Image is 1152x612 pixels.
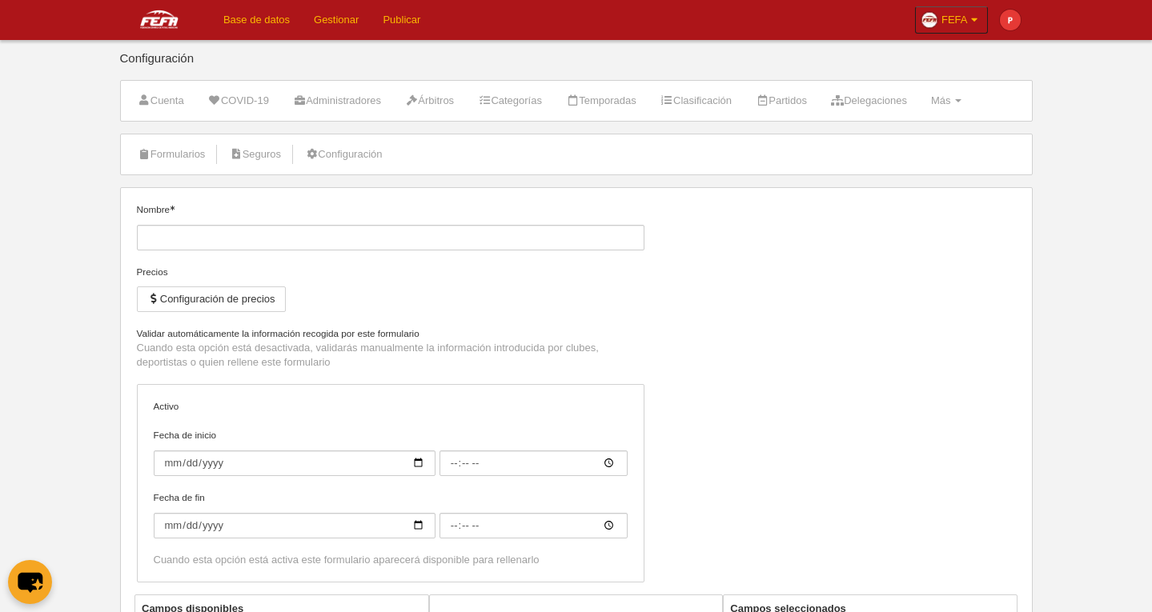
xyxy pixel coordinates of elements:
a: Más [922,89,970,113]
div: Cuando esta opción está activa este formulario aparecerá disponible para rellenarlo [154,553,628,567]
a: Seguros [220,142,290,166]
img: FEFA [120,10,199,29]
button: chat-button [8,560,52,604]
label: Validar automáticamente la información recogida por este formulario [137,326,644,341]
a: Árbitros [396,89,463,113]
a: FEFA [915,6,988,34]
span: FEFA [941,12,968,28]
input: Fecha de inicio [154,450,436,476]
a: COVID-19 [199,89,278,113]
label: Fecha de fin [154,490,628,538]
a: Temporadas [557,89,645,113]
label: Fecha de inicio [154,428,628,476]
a: Configuración [296,142,391,166]
input: Fecha de inicio [440,450,628,476]
div: Configuración [120,52,1033,80]
input: Fecha de fin [154,513,436,538]
div: Precios [137,265,644,279]
button: Configuración de precios [137,286,286,312]
a: Cuenta [129,89,193,113]
i: Obligatorio [170,206,175,210]
label: Nombre [137,202,644,250]
label: Activo [154,399,628,414]
img: c2l6ZT0zMHgzMCZmcz05JnRleHQ9UCZiZz1lNTM5MzU%3D.png [1000,10,1021,30]
a: Clasificación [652,89,741,113]
p: Cuando esta opción está desactivada, validarás manualmente la información introducida por clubes,... [137,341,644,370]
input: Fecha de fin [440,513,628,538]
a: Categorías [469,89,551,113]
a: Partidos [747,89,816,113]
a: Formularios [129,142,215,166]
span: Más [931,94,951,106]
a: Delegaciones [822,89,916,113]
a: Administradores [284,89,390,113]
img: Oazxt6wLFNvE.30x30.jpg [921,12,937,28]
input: Nombre [137,225,644,250]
